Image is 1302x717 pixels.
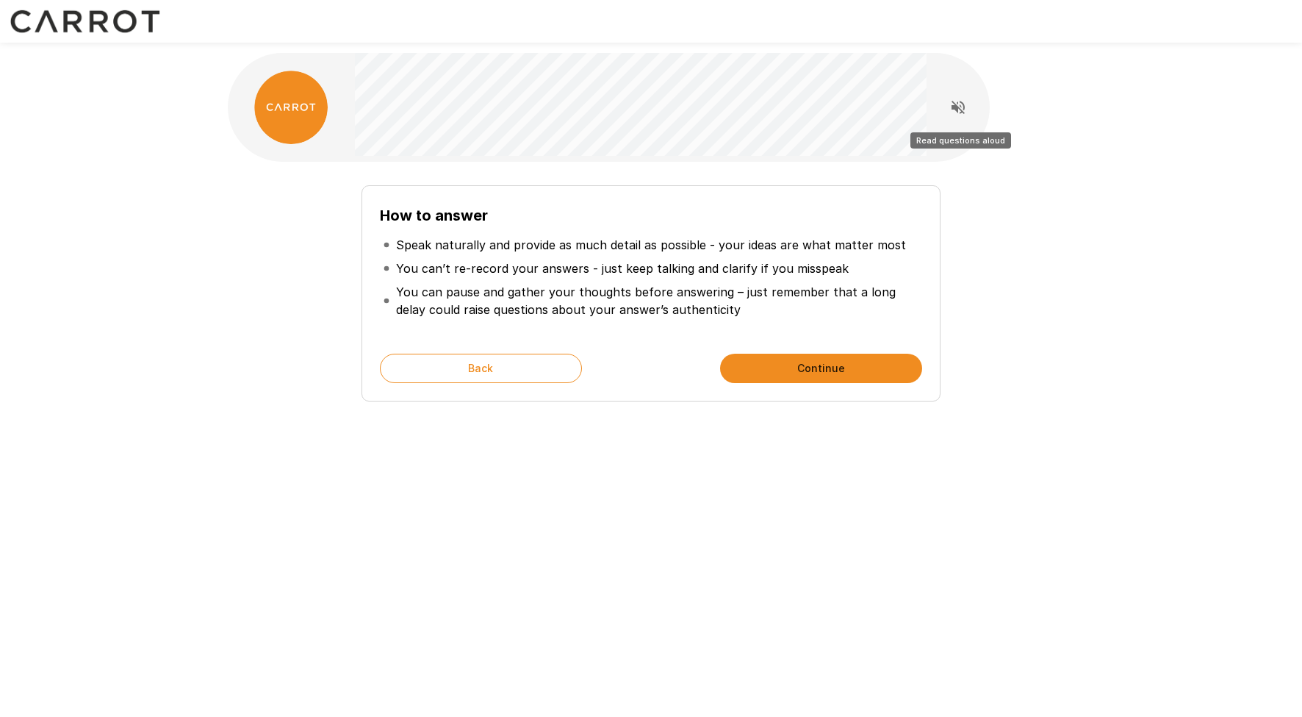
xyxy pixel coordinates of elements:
[254,71,328,144] img: carrot_logo.png
[380,354,582,383] button: Back
[380,207,488,224] b: How to answer
[396,283,919,318] p: You can pause and gather your thoughts before answering – just remember that a long delay could r...
[720,354,922,383] button: Continue
[396,260,849,277] p: You can’t re-record your answers - just keep talking and clarify if you misspeak
[943,93,973,122] button: Read questions aloud
[396,236,906,254] p: Speak naturally and provide as much detail as possible - your ideas are what matter most
[910,132,1011,149] div: Read questions aloud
